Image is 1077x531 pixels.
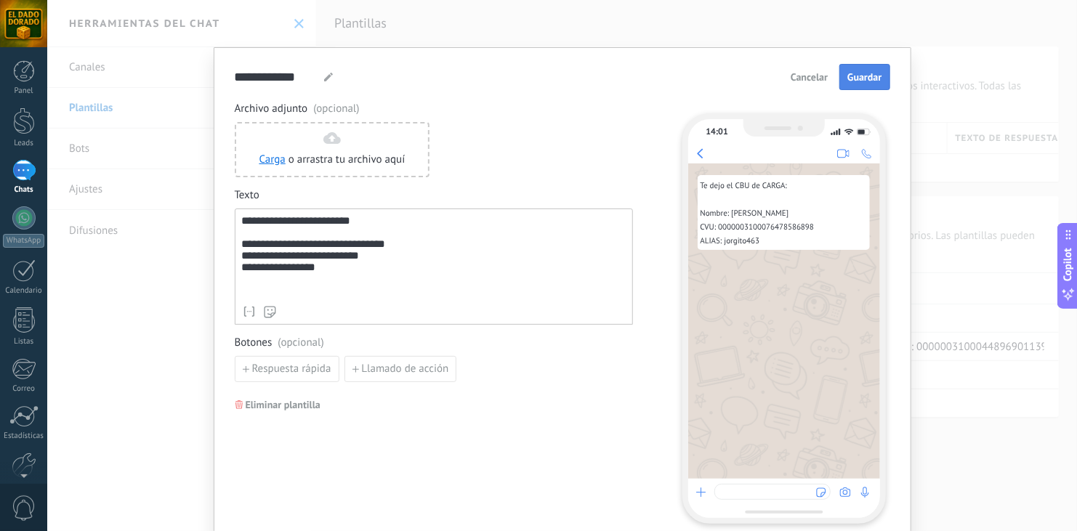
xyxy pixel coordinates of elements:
[3,139,45,148] div: Leads
[847,72,882,82] span: Guardar
[235,102,633,116] span: Archivo adjunto
[344,356,457,382] button: Llamado de acción
[313,102,359,116] span: (opcional)
[246,400,320,410] span: Eliminar plantilla
[791,72,828,82] span: Cancelar
[3,337,45,346] div: Listas
[289,153,406,167] span: o arrastra tu archivo aquí
[3,384,45,394] div: Correo
[3,185,45,195] div: Chats
[701,181,815,246] span: Te dejo el CBU de CARGA: Nombre: [PERSON_NAME] CVU: 0000003100076478586898 ALIAS: jorgito463
[235,336,633,350] span: Botones
[3,286,45,296] div: Calendario
[3,431,45,441] div: Estadísticas
[362,364,449,374] span: Llamado de acción
[229,394,327,416] button: Eliminar plantilla
[252,364,331,374] span: Respuesta rápida
[706,126,728,137] div: 14:01
[235,188,633,203] span: Texto
[1061,248,1076,281] span: Copilot
[259,153,286,166] a: Carga
[784,66,834,88] button: Cancelar
[235,356,339,382] button: Respuesta rápida
[3,86,45,96] div: Panel
[3,234,44,248] div: WhatsApp
[278,336,323,350] span: (opcional)
[839,64,890,90] button: Guardar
